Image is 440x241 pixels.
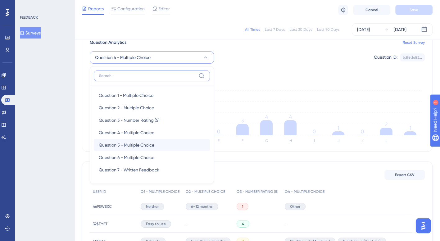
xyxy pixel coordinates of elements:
button: Question 4 - Multiple Choice [90,51,214,64]
tspan: 0 [361,129,364,134]
span: - [186,221,188,226]
tspan: 1 [338,125,339,131]
span: USER ID [93,189,106,194]
tspan: 4 [265,114,268,120]
button: Question 3 - Number Rating (5) [94,114,210,126]
div: FEEDBACK [20,15,38,20]
span: Configuration [117,5,145,12]
span: 32$TMET [93,221,107,226]
button: Question 2 - Multiple Choice [94,102,210,114]
div: [DATE] [357,26,370,33]
span: 1 [242,204,243,209]
button: Surveys [20,27,41,39]
span: Question 2 - Multiple Choice [99,104,154,111]
text: J [337,139,339,143]
span: 469$WSXC [93,204,112,209]
input: Search... [99,73,196,78]
span: Q2 - MULTIPLE CHOICE [186,189,225,194]
span: Question 1 - Multiple Choice [99,92,153,99]
button: Save [395,5,433,15]
span: Other [290,204,300,209]
tspan: 1 [409,125,411,131]
button: Question 1 - Multiple Choice [94,89,210,102]
span: Question 4 - Multiple Choice [99,129,154,136]
span: Cancel [365,7,378,12]
div: 6df8de83... [403,55,422,60]
span: Q3 - NUMBER RATING (5) [237,189,279,194]
button: Question 5 - Multiple Choice [94,139,210,151]
tspan: 3 [241,118,244,124]
tspan: 2 [385,121,388,127]
text: E [218,139,220,143]
span: - [285,221,287,226]
span: Need Help? [15,2,39,9]
button: Question 6 - Multiple Choice [94,151,210,164]
span: Q1 - MULTIPLE CHOICE [141,189,179,194]
span: Question 6 - Multiple Choice [99,154,154,161]
div: [DATE] [394,26,406,33]
a: Reset Survey [403,40,425,45]
div: Last 7 Days [265,27,285,32]
div: Last 30 Days [290,27,312,32]
span: Export CSV [395,172,415,177]
div: 1 [43,3,45,8]
span: Reports [88,5,104,12]
span: Save [410,7,418,12]
tspan: 0 [313,129,316,134]
text: F [242,139,243,143]
span: 4 [242,221,244,226]
div: All Times [245,27,260,32]
text: G [265,139,268,143]
iframe: UserGuiding AI Assistant Launcher [414,216,433,235]
button: Cancel [353,5,390,15]
span: Easy to use [146,221,166,226]
tspan: 0 [217,129,220,134]
div: Last 90 Days [317,27,339,32]
button: Question 4 - Multiple Choice [94,126,210,139]
span: Question 7 - Written Feedback [99,166,159,174]
span: Editor [158,5,170,12]
text: L [385,139,387,143]
span: Question 4 - Multiple Choice [95,54,151,61]
text: K [361,139,364,143]
tspan: 4 [289,114,292,120]
div: Question ID: [374,53,397,61]
span: Question 5 - Multiple Choice [99,141,154,149]
text: H [289,139,292,143]
span: Neither [146,204,159,209]
span: 6–12 months [191,204,213,209]
span: Question 3 - Number Rating (5) [99,116,160,124]
span: Q4 - MULTIPLE CHOICE [285,189,324,194]
button: Export CSV [384,170,425,180]
span: Question Analytics [90,39,126,46]
text: I [314,139,315,143]
button: Question 7 - Written Feedback [94,164,210,176]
